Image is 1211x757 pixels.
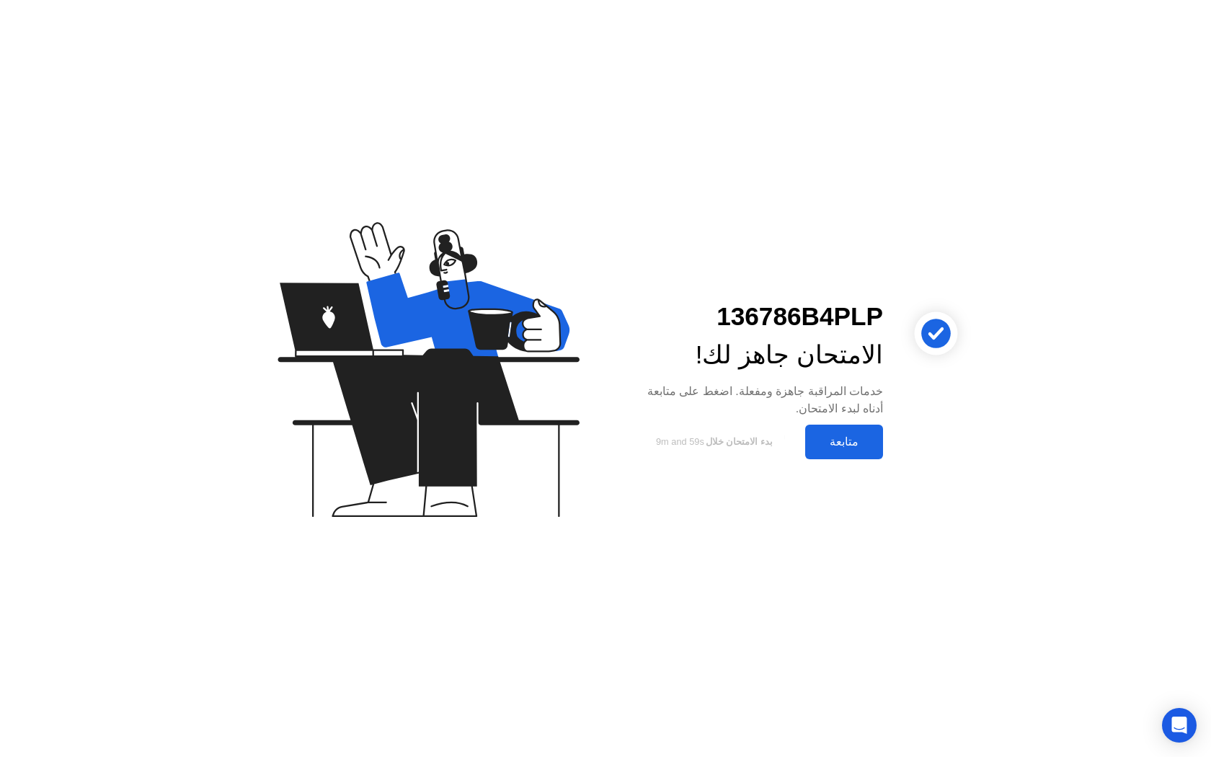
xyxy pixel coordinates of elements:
div: خدمات المراقبة جاهزة ومفعلة. اضغط على متابعة أدناه لبدء الامتحان. [629,383,883,417]
span: 9m and 59s [656,436,704,447]
button: متابعة [805,425,883,459]
div: 136786B4PLP [629,298,883,336]
div: Open Intercom Messenger [1162,708,1197,743]
div: الامتحان جاهز لك! [629,336,883,374]
button: بدء الامتحان خلال9m and 59s [629,428,798,456]
div: متابعة [809,435,879,448]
